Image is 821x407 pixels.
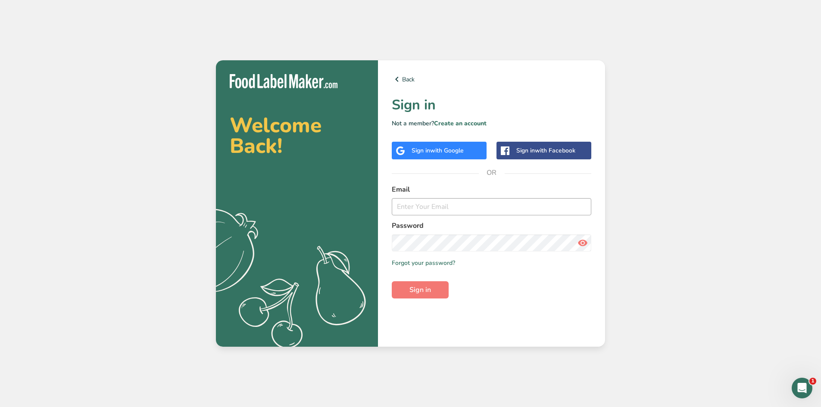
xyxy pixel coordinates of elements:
[535,146,575,155] span: with Facebook
[392,119,591,128] p: Not a member?
[792,378,812,398] iframe: Intercom live chat
[392,258,455,267] a: Forgot your password?
[392,281,449,298] button: Sign in
[230,74,337,88] img: Food Label Maker
[392,184,591,195] label: Email
[479,160,505,186] span: OR
[430,146,464,155] span: with Google
[434,119,487,127] a: Create an account
[392,74,591,84] a: Back
[809,378,816,385] span: 1
[409,285,431,295] span: Sign in
[392,198,591,215] input: Enter Your Email
[392,95,591,115] h1: Sign in
[412,146,464,155] div: Sign in
[392,221,591,231] label: Password
[230,115,364,156] h2: Welcome Back!
[516,146,575,155] div: Sign in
